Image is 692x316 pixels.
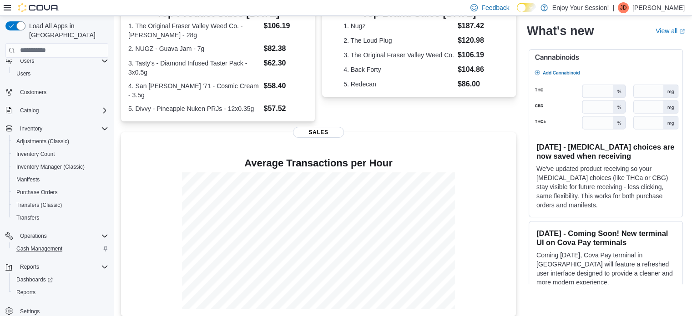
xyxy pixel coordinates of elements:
dt: 4. San [PERSON_NAME] '71 - Cosmic Cream - 3.5g [128,81,260,100]
span: Purchase Orders [13,187,108,198]
dd: $120.98 [458,35,495,46]
span: Sales [293,127,344,138]
span: Transfers [13,212,108,223]
a: Purchase Orders [13,187,61,198]
button: Purchase Orders [9,186,112,199]
span: Catalog [20,107,39,114]
dd: $62.30 [263,58,307,69]
span: Purchase Orders [16,189,58,196]
dt: 1. The Original Fraser Valley Weed Co. - [PERSON_NAME] - 28g [128,21,260,40]
span: Users [13,68,108,79]
svg: External link [679,29,685,34]
dd: $106.19 [458,50,495,60]
span: Operations [16,231,108,241]
span: Cash Management [13,243,108,254]
a: Dashboards [9,273,112,286]
button: Operations [2,230,112,242]
span: Customers [16,86,108,98]
dd: $57.52 [263,103,307,114]
button: Users [2,55,112,67]
button: Manifests [9,173,112,186]
span: Manifests [16,176,40,183]
dd: $82.38 [263,43,307,54]
span: Dark Mode [517,12,517,13]
span: Users [20,57,34,65]
h2: What's new [527,24,594,38]
a: Cash Management [13,243,66,254]
span: Dashboards [13,274,108,285]
span: Transfers (Classic) [13,200,108,211]
dt: 2. NUGZ - Guava Jam - 7g [128,44,260,53]
p: Coming [DATE], Cova Pay terminal in [GEOGRAPHIC_DATA] will feature a refreshed user interface des... [536,251,675,287]
span: JD [620,2,627,13]
dt: 1. Nugz [343,21,454,30]
p: We've updated product receiving so your [MEDICAL_DATA] choices (like THCa or CBG) stay visible fo... [536,164,675,210]
span: Load All Apps in [GEOGRAPHIC_DATA] [25,21,108,40]
dd: $187.42 [458,20,495,31]
button: Reports [9,286,112,299]
h3: [DATE] - Coming Soon! New terminal UI on Cova Pay terminals [536,229,675,247]
span: Inventory Count [13,149,108,160]
span: Inventory Manager (Classic) [13,161,108,172]
a: View allExternal link [656,27,685,35]
button: Adjustments (Classic) [9,135,112,148]
span: Reports [20,263,39,271]
a: Reports [13,287,39,298]
button: Inventory [2,122,112,135]
button: Inventory [16,123,46,134]
span: Adjustments (Classic) [16,138,69,145]
button: Users [16,55,38,66]
span: Settings [20,308,40,315]
button: Catalog [16,105,42,116]
button: Users [9,67,112,80]
button: Customers [2,85,112,99]
dd: $106.19 [263,20,307,31]
dt: 5. Divvy - Pineapple Nuken PRJs - 12x0.35g [128,104,260,113]
span: Users [16,55,108,66]
a: Inventory Count [13,149,59,160]
span: Cash Management [16,245,62,252]
a: Dashboards [13,274,56,285]
h4: Average Transactions per Hour [128,158,509,169]
span: Adjustments (Classic) [13,136,108,147]
button: Inventory Manager (Classic) [9,161,112,173]
span: Inventory Count [16,150,55,158]
dt: 5. Redecan [343,80,454,89]
dd: $104.86 [458,64,495,75]
p: | [612,2,614,13]
span: Inventory [20,125,42,132]
span: Reports [13,287,108,298]
span: Feedback [481,3,509,12]
dd: $86.00 [458,79,495,90]
button: Transfers [9,211,112,224]
span: Inventory [16,123,108,134]
img: Cova [18,3,59,12]
span: Dashboards [16,276,53,283]
h3: [DATE] - [MEDICAL_DATA] choices are now saved when receiving [536,142,675,161]
dt: 4. Back Forty [343,65,454,74]
dt: 2. The Loud Plug [343,36,454,45]
button: Cash Management [9,242,112,255]
span: Manifests [13,174,108,185]
button: Reports [2,261,112,273]
a: Transfers (Classic) [13,200,66,211]
span: Customers [20,89,46,96]
dt: 3. Tasty's - Diamond Infused Taster Pack - 3x0.5g [128,59,260,77]
p: Enjoy Your Session! [552,2,609,13]
button: Catalog [2,104,112,117]
button: Transfers (Classic) [9,199,112,211]
dd: $58.40 [263,80,307,91]
span: Reports [16,289,35,296]
span: Users [16,70,30,77]
span: Reports [16,261,108,272]
a: Users [13,68,34,79]
a: Inventory Manager (Classic) [13,161,88,172]
span: Inventory Manager (Classic) [16,163,85,171]
span: Transfers [16,214,39,221]
input: Dark Mode [517,3,536,12]
p: [PERSON_NAME] [632,2,685,13]
div: Jack Daniel Grieve [618,2,629,13]
span: Catalog [16,105,108,116]
a: Manifests [13,174,43,185]
dt: 3. The Original Fraser Valley Weed Co. [343,50,454,60]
